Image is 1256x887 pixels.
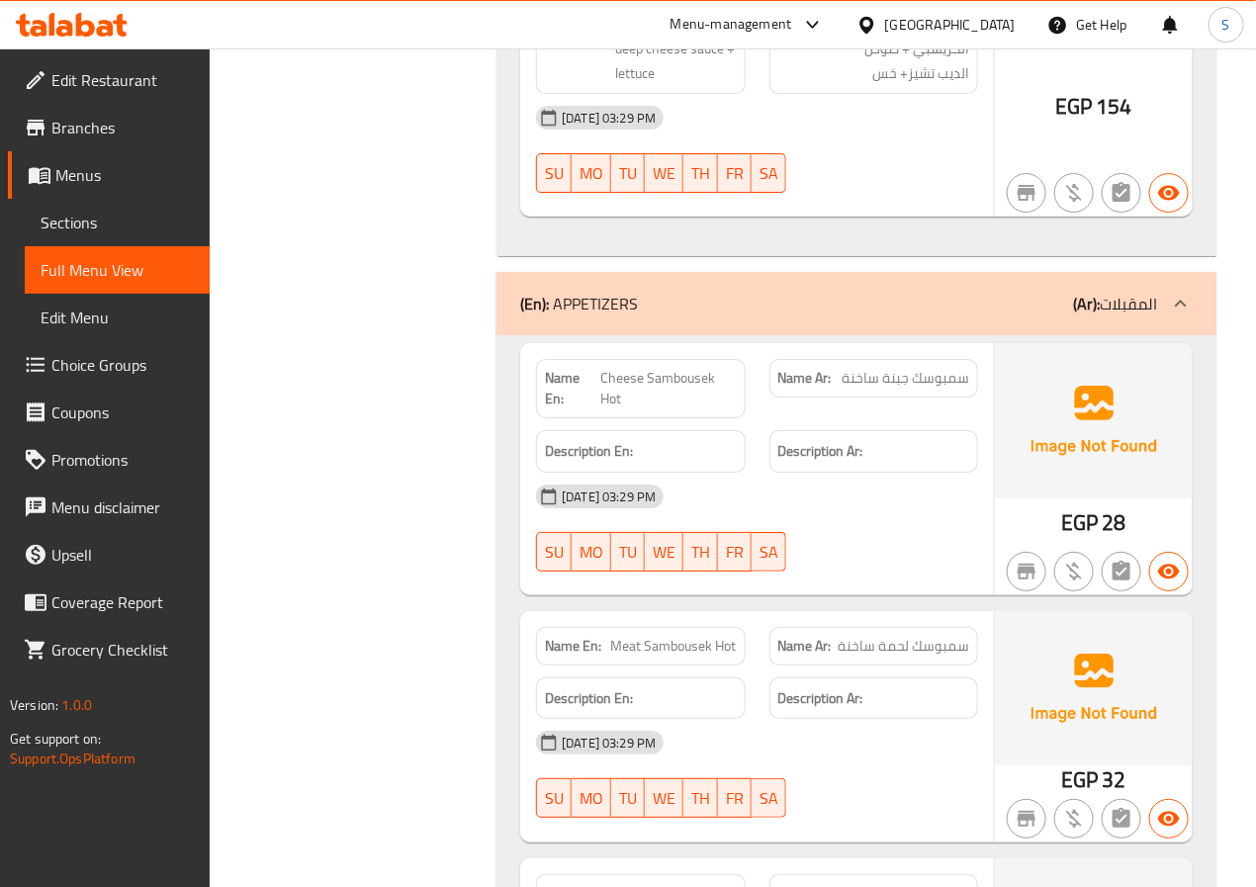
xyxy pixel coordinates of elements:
span: Grocery Checklist [51,638,194,662]
span: WE [653,538,675,567]
button: Not branch specific item [1007,799,1046,839]
span: 32 [1103,760,1126,799]
b: (Ar): [1073,289,1100,318]
button: TH [683,778,718,818]
span: TH [691,784,710,813]
span: TH [691,538,710,567]
span: FR [726,538,744,567]
span: 1.0.0 [61,692,92,718]
span: [DATE] 03:29 PM [554,109,664,128]
a: Promotions [8,436,210,484]
p: المقبلات [1073,292,1157,315]
span: Coupons [51,400,194,424]
button: Available [1149,799,1189,839]
div: [GEOGRAPHIC_DATA] [885,14,1016,36]
a: Support.OpsPlatform [10,746,135,771]
span: Upsell [51,543,194,567]
span: TU [619,784,637,813]
span: MO [580,538,603,567]
button: Purchased item [1054,173,1094,213]
span: S [1222,14,1230,36]
a: Menus [8,151,210,199]
button: Purchased item [1054,552,1094,591]
strong: Description Ar: [778,439,863,464]
button: WE [645,153,683,193]
button: TH [683,532,718,572]
a: Branches [8,104,210,151]
a: Upsell [8,531,210,578]
button: TU [611,778,645,818]
span: FR [726,159,744,188]
span: Edit Menu [41,306,194,329]
a: Full Menu View [25,246,210,294]
strong: Name Ar: [778,636,832,657]
span: SA [760,784,778,813]
strong: Name En: [545,636,601,657]
button: WE [645,532,683,572]
button: SU [536,153,572,193]
span: SU [545,538,564,567]
button: TU [611,532,645,572]
button: Available [1149,552,1189,591]
button: MO [572,532,611,572]
span: TH [691,159,710,188]
a: Coupons [8,389,210,436]
button: Not has choices [1102,173,1141,213]
span: Menus [55,163,194,187]
strong: Description Ar: [778,686,863,711]
span: MO [580,159,603,188]
b: (En): [520,289,549,318]
button: FR [718,778,752,818]
p: APPETIZERS [520,292,638,315]
strong: Name Ar: [778,368,832,389]
button: SU [536,532,572,572]
button: TU [611,153,645,193]
span: SU [545,159,564,188]
a: Menu disclaimer [8,484,210,531]
span: EGP [1061,760,1098,799]
span: 154 [1096,87,1131,126]
span: Branches [51,116,194,139]
span: Menu disclaimer [51,495,194,519]
span: Full Menu View [41,258,194,282]
div: Menu-management [671,13,792,37]
div: (En): APPETIZERS(Ar):المقبلات [496,272,1216,335]
button: SA [752,153,786,193]
span: Meat Sambousek Hot [611,636,737,657]
button: MO [572,153,611,193]
a: Coverage Report [8,578,210,626]
span: FR [726,784,744,813]
strong: Description En: [545,439,633,464]
span: [DATE] 03:29 PM [554,488,664,506]
span: WE [653,159,675,188]
button: Available [1149,173,1189,213]
span: WE [653,784,675,813]
button: Not has choices [1102,552,1141,591]
img: Ae5nvW7+0k+MAAAAAElFTkSuQmCC [995,343,1193,497]
span: Version: [10,692,58,718]
button: Not branch specific item [1007,173,1046,213]
a: Sections [25,199,210,246]
strong: Description En: [545,686,633,711]
button: TH [683,153,718,193]
span: TU [619,538,637,567]
button: Not branch specific item [1007,552,1046,591]
span: Promotions [51,448,194,472]
button: Purchased item [1054,799,1094,839]
span: Cheese Sambousek Hot [600,368,736,409]
span: EGP [1061,503,1098,542]
span: Coverage Report [51,590,194,614]
span: SA [760,159,778,188]
button: Not has choices [1102,799,1141,839]
a: Edit Menu [25,294,210,341]
span: 28 [1103,503,1126,542]
button: SA [752,778,786,818]
button: FR [718,153,752,193]
span: SU [545,784,564,813]
button: MO [572,778,611,818]
button: SU [536,778,572,818]
button: SA [752,532,786,572]
span: [DATE] 03:29 PM [554,734,664,753]
span: Edit Restaurant [51,68,194,92]
span: Choice Groups [51,353,194,377]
